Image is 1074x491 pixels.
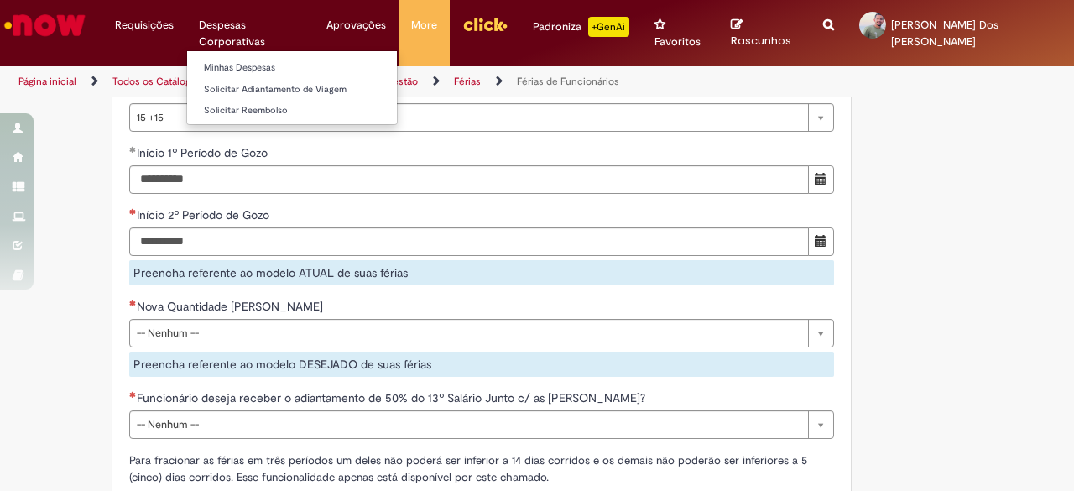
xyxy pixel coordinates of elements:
[129,165,809,194] input: Início 1º Período de Gozo 22 April 2025 Tuesday
[731,33,791,49] span: Rascunhos
[129,146,137,153] span: Obrigatório Preenchido
[731,18,798,49] a: Rascunhos
[186,50,398,125] ul: Despesas Corporativas
[808,227,834,256] button: Mostrar calendário para Início 2º Período de Gozo
[18,75,76,88] a: Página inicial
[533,17,629,37] div: Padroniza
[129,260,834,285] div: Preencha referente ao modelo ATUAL de suas férias
[137,104,800,131] span: 15 +15
[112,75,201,88] a: Todos os Catálogos
[137,207,273,222] span: Início 2º Período de Gozo
[137,299,326,314] span: Nova Quantidade [PERSON_NAME]
[462,12,508,37] img: click_logo_yellow_360x200.png
[13,66,703,97] ul: Trilhas de página
[187,59,397,77] a: Minhas Despesas
[129,453,807,484] span: Para fracionar as férias em três períodos um deles não poderá ser inferior a 14 dias corridos e o...
[129,391,137,398] span: Necessários
[326,17,386,34] span: Aprovações
[654,34,701,50] span: Favoritos
[517,75,619,88] a: Férias de Funcionários
[129,227,809,256] input: Início 2º Período de Gozo
[129,300,137,306] span: Necessários
[411,17,437,34] span: More
[588,17,629,37] p: +GenAi
[2,8,88,42] img: ServiceNow
[891,18,998,49] span: [PERSON_NAME] Dos [PERSON_NAME]
[137,390,649,405] span: Funcionário deseja receber o adiantamento de 50% do 13º Salário Junto c/ as [PERSON_NAME]?
[129,352,834,377] div: Preencha referente ao modelo DESEJADO de suas férias
[137,83,296,98] span: Quantidade [PERSON_NAME]
[115,17,174,34] span: Requisições
[137,411,800,438] span: -- Nenhum --
[187,102,397,120] a: Solicitar Reembolso
[187,81,397,99] a: Solicitar Adiantamento de Viagem
[137,145,271,160] span: Início 1º Período de Gozo
[199,17,301,50] span: Despesas Corporativas
[137,320,800,347] span: -- Nenhum --
[454,75,481,88] a: Férias
[808,165,834,194] button: Mostrar calendário para Início 1º Período de Gozo
[129,208,137,215] span: Necessários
